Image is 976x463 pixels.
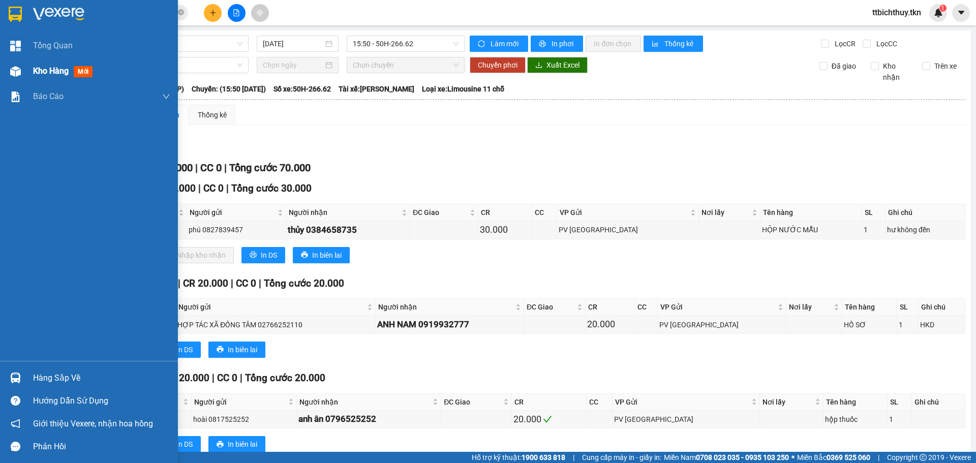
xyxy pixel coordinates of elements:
[559,224,697,235] div: PV [GEOGRAPHIC_DATA]
[586,36,641,52] button: In đơn chọn
[527,301,575,313] span: ĐC Giao
[615,396,749,408] span: VP Gửi
[33,371,170,386] div: Hàng sắp về
[613,411,759,428] td: PV Tây Ninh
[241,247,285,263] button: printerIn DS
[150,182,196,194] span: CR 30.000
[178,277,180,289] span: |
[557,221,699,239] td: PV Hòa Thành
[251,4,269,22] button: aim
[912,394,965,411] th: Ghi chú
[957,8,966,17] span: caret-down
[825,414,886,425] div: hộp thuốc
[842,299,898,316] th: Tên hàng
[897,299,919,316] th: SL
[192,83,266,95] span: Chuyến: (15:50 [DATE])
[478,204,532,221] th: CR
[635,299,658,316] th: CC
[9,7,22,22] img: logo-vxr
[289,207,400,218] span: Người nhận
[513,412,585,426] div: 20.000
[33,39,73,52] span: Tổng Quan
[226,182,229,194] span: |
[899,319,917,330] div: 1
[888,394,912,411] th: SL
[378,301,513,313] span: Người nhận
[177,319,374,330] div: HỢP TÁC XÃ ĐỒNG TÂM 02766252110
[919,299,965,316] th: Ghi chú
[301,251,308,259] span: printer
[587,317,632,331] div: 20.000
[789,301,832,313] span: Nơi lấy
[245,372,325,384] span: Tổng cước 20.000
[228,344,257,355] span: In biên lai
[527,57,588,73] button: downloadXuất Excel
[233,9,240,16] span: file-add
[208,342,265,358] button: printerIn biên lai
[231,182,312,194] span: Tổng cước 30.000
[797,452,870,463] span: Miền Bắc
[183,277,228,289] span: CR 20.000
[762,396,813,408] span: Nơi lấy
[194,396,287,408] span: Người gửi
[288,223,408,237] div: thủy 0384658735
[491,38,520,49] span: Làm mới
[422,83,504,95] span: Loại xe: Limousine 11 chỗ
[198,182,201,194] span: |
[10,41,21,51] img: dashboard-icon
[377,318,522,331] div: ANH NAM 0919932777
[263,38,323,49] input: 13/10/2025
[198,109,227,120] div: Thống kê
[240,372,242,384] span: |
[178,8,184,18] span: close-circle
[831,38,857,49] span: Lọc CR
[658,316,786,333] td: PV Tây Ninh
[652,40,660,48] span: bar-chart
[828,60,860,72] span: Đã giao
[33,417,153,430] span: Giới thiệu Vexere, nhận hoa hồng
[939,5,947,12] sup: 1
[644,36,703,52] button: bar-chartThống kê
[200,162,222,174] span: CC 0
[95,38,425,50] li: Hotline: 1900 8153
[212,372,215,384] span: |
[13,74,94,90] b: GỬI : PV Q10
[532,204,558,221] th: CC
[178,9,184,15] span: close-circle
[920,454,927,461] span: copyright
[472,452,565,463] span: Hỗ trợ kỹ thuật:
[164,372,209,384] span: CR 20.000
[33,66,69,76] span: Kho hàng
[535,61,542,70] span: download
[312,250,342,261] span: In biên lai
[11,442,20,451] span: message
[864,224,883,235] div: 1
[560,207,688,218] span: VP Gửi
[920,319,963,330] div: HKD
[157,247,234,263] button: downloadNhập kho nhận
[823,394,888,411] th: Tên hàng
[11,419,20,428] span: notification
[339,83,414,95] span: Tài xế: [PERSON_NAME]
[587,394,613,411] th: CC
[941,5,944,12] span: 1
[229,162,311,174] span: Tổng cước 70.000
[878,452,879,463] span: |
[224,162,227,174] span: |
[10,373,21,383] img: warehouse-icon
[157,436,201,452] button: printerIn DS
[176,344,193,355] span: In DS
[261,250,277,261] span: In DS
[11,396,20,406] span: question-circle
[470,36,528,52] button: syncLàm mới
[934,8,943,17] img: icon-new-feature
[195,162,198,174] span: |
[178,301,365,313] span: Người gửi
[872,38,899,49] span: Lọc CC
[512,394,587,411] th: CR
[660,301,776,313] span: VP Gửi
[952,4,970,22] button: caret-down
[864,6,929,19] span: ttbichthuy.tkn
[879,60,914,83] span: Kho nhận
[298,412,439,426] div: anh ân 0796525252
